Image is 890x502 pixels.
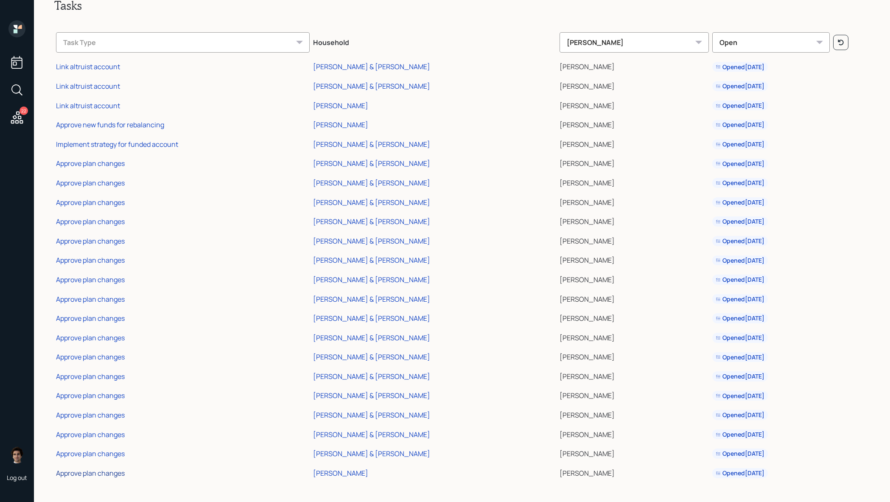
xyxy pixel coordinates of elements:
[558,56,711,76] td: [PERSON_NAME]
[716,140,764,149] div: Opened [DATE]
[313,236,430,246] div: [PERSON_NAME] & [PERSON_NAME]
[558,288,711,308] td: [PERSON_NAME]
[716,469,764,477] div: Opened [DATE]
[313,430,430,439] div: [PERSON_NAME] & [PERSON_NAME]
[716,372,764,381] div: Opened [DATE]
[558,230,711,250] td: [PERSON_NAME]
[558,327,711,346] td: [PERSON_NAME]
[313,468,368,478] div: [PERSON_NAME]
[313,314,430,323] div: [PERSON_NAME] & [PERSON_NAME]
[716,295,764,303] div: Opened [DATE]
[558,210,711,230] td: [PERSON_NAME]
[56,430,125,439] div: Approve plan changes
[313,159,430,168] div: [PERSON_NAME] & [PERSON_NAME]
[56,62,120,71] div: Link altruist account
[558,365,711,385] td: [PERSON_NAME]
[716,430,764,439] div: Opened [DATE]
[56,275,125,284] div: Approve plan changes
[716,160,764,168] div: Opened [DATE]
[716,256,764,265] div: Opened [DATE]
[716,217,764,226] div: Opened [DATE]
[716,121,764,129] div: Opened [DATE]
[313,410,430,420] div: [PERSON_NAME] & [PERSON_NAME]
[313,449,430,458] div: [PERSON_NAME] & [PERSON_NAME]
[558,133,711,153] td: [PERSON_NAME]
[313,352,430,362] div: [PERSON_NAME] & [PERSON_NAME]
[56,198,125,207] div: Approve plan changes
[558,153,711,172] td: [PERSON_NAME]
[716,63,764,71] div: Opened [DATE]
[716,275,764,284] div: Opened [DATE]
[56,372,125,381] div: Approve plan changes
[56,333,125,342] div: Approve plan changes
[313,81,430,91] div: [PERSON_NAME] & [PERSON_NAME]
[716,237,764,245] div: Opened [DATE]
[56,236,125,246] div: Approve plan changes
[313,120,368,129] div: [PERSON_NAME]
[716,314,764,323] div: Opened [DATE]
[558,191,711,211] td: [PERSON_NAME]
[558,346,711,366] td: [PERSON_NAME]
[313,333,430,342] div: [PERSON_NAME] & [PERSON_NAME]
[313,217,430,226] div: [PERSON_NAME] & [PERSON_NAME]
[558,423,711,443] td: [PERSON_NAME]
[716,82,764,90] div: Opened [DATE]
[56,352,125,362] div: Approve plan changes
[313,391,430,400] div: [PERSON_NAME] & [PERSON_NAME]
[558,114,711,133] td: [PERSON_NAME]
[56,314,125,323] div: Approve plan changes
[313,62,430,71] div: [PERSON_NAME] & [PERSON_NAME]
[8,446,25,463] img: harrison-schaefer-headshot-2.png
[712,32,830,53] div: Open
[716,392,764,400] div: Opened [DATE]
[56,410,125,420] div: Approve plan changes
[313,372,430,381] div: [PERSON_NAME] & [PERSON_NAME]
[56,81,120,91] div: Link altruist account
[7,474,27,482] div: Log out
[558,250,711,269] td: [PERSON_NAME]
[56,294,125,304] div: Approve plan changes
[716,334,764,342] div: Opened [DATE]
[558,269,711,288] td: [PERSON_NAME]
[313,178,430,188] div: [PERSON_NAME] & [PERSON_NAME]
[558,404,711,423] td: [PERSON_NAME]
[56,468,125,478] div: Approve plan changes
[313,198,430,207] div: [PERSON_NAME] & [PERSON_NAME]
[558,307,711,327] td: [PERSON_NAME]
[56,32,310,53] div: Task Type
[56,178,125,188] div: Approve plan changes
[716,449,764,458] div: Opened [DATE]
[56,391,125,400] div: Approve plan changes
[558,462,711,482] td: [PERSON_NAME]
[558,95,711,114] td: [PERSON_NAME]
[56,255,125,265] div: Approve plan changes
[56,159,125,168] div: Approve plan changes
[560,32,709,53] div: [PERSON_NAME]
[313,140,430,149] div: [PERSON_NAME] & [PERSON_NAME]
[716,411,764,419] div: Opened [DATE]
[558,172,711,191] td: [PERSON_NAME]
[716,101,764,110] div: Opened [DATE]
[716,198,764,207] div: Opened [DATE]
[311,26,558,56] th: Household
[56,140,178,149] div: Implement strategy for funded account
[558,75,711,95] td: [PERSON_NAME]
[716,353,764,362] div: Opened [DATE]
[313,255,430,265] div: [PERSON_NAME] & [PERSON_NAME]
[313,294,430,304] div: [PERSON_NAME] & [PERSON_NAME]
[558,443,711,462] td: [PERSON_NAME]
[56,449,125,458] div: Approve plan changes
[313,101,368,110] div: [PERSON_NAME]
[716,179,764,187] div: Opened [DATE]
[20,107,28,115] div: 22
[313,275,430,284] div: [PERSON_NAME] & [PERSON_NAME]
[56,217,125,226] div: Approve plan changes
[56,101,120,110] div: Link altruist account
[56,120,164,129] div: Approve new funds for rebalancing
[558,385,711,404] td: [PERSON_NAME]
